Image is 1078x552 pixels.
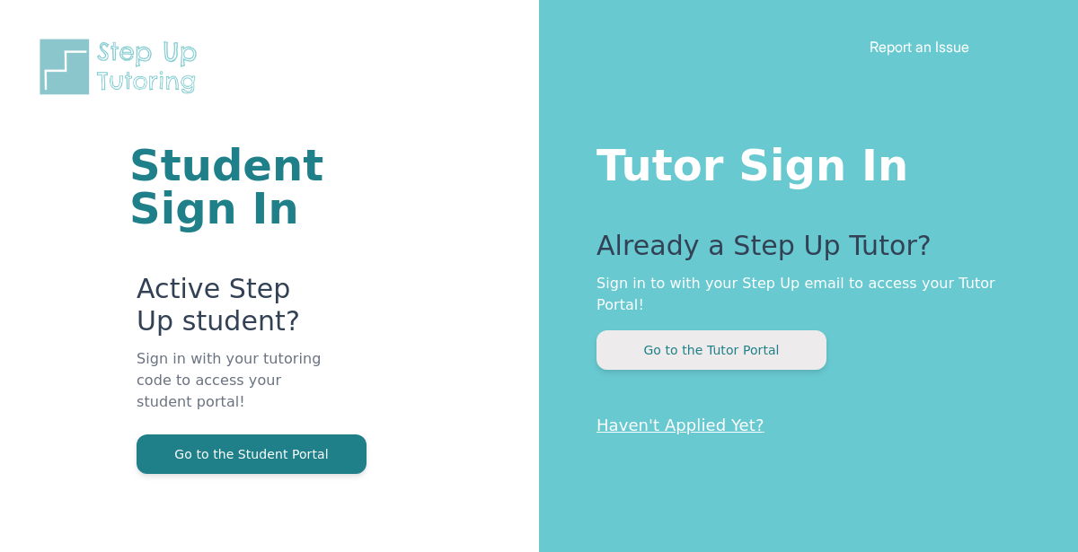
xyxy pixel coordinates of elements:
[129,144,323,230] h1: Student Sign In
[137,445,367,462] a: Go to the Student Portal
[137,273,323,348] p: Active Step Up student?
[596,341,826,358] a: Go to the Tutor Portal
[137,434,367,474] button: Go to the Student Portal
[596,416,764,434] a: Haven't Applied Yet?
[137,348,323,434] p: Sign in with your tutoring code to access your student portal!
[596,230,1006,273] p: Already a Step Up Tutor?
[596,136,1006,187] h1: Tutor Sign In
[596,273,1006,316] p: Sign in to with your Step Up email to access your Tutor Portal!
[870,38,969,56] a: Report an Issue
[596,330,826,370] button: Go to the Tutor Portal
[36,36,208,98] img: Step Up Tutoring horizontal logo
